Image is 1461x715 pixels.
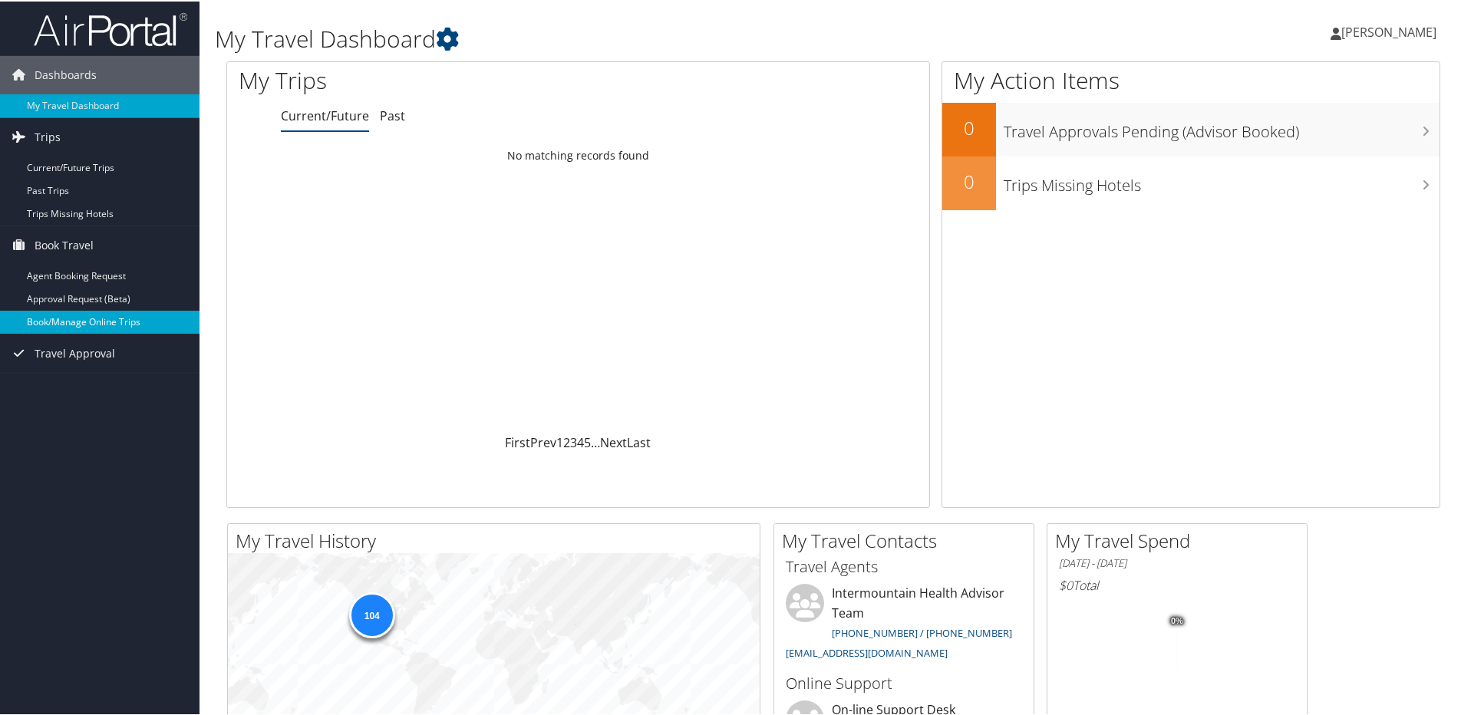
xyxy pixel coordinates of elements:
h1: My Trips [239,63,625,95]
h6: Total [1059,575,1295,592]
h3: Travel Approvals Pending (Advisor Booked) [1004,112,1440,141]
li: Intermountain Health Advisor Team [778,582,1030,664]
div: 104 [348,591,394,637]
h2: My Travel History [236,526,760,552]
a: Last [627,433,651,450]
a: Prev [530,433,556,450]
h2: My Travel Contacts [782,526,1034,552]
td: No matching records found [227,140,929,168]
a: 0Travel Approvals Pending (Advisor Booked) [942,101,1440,155]
h2: My Travel Spend [1055,526,1307,552]
h6: [DATE] - [DATE] [1059,555,1295,569]
span: Book Travel [35,225,94,263]
span: … [591,433,600,450]
a: 0Trips Missing Hotels [942,155,1440,209]
a: [EMAIL_ADDRESS][DOMAIN_NAME] [786,644,948,658]
h3: Trips Missing Hotels [1004,166,1440,195]
h2: 0 [942,167,996,193]
a: Current/Future [281,106,369,123]
a: 4 [577,433,584,450]
h1: My Travel Dashboard [215,21,1040,54]
tspan: 0% [1171,615,1183,624]
a: 3 [570,433,577,450]
h2: 0 [942,114,996,140]
span: Trips [35,117,61,155]
a: [PERSON_NAME] [1331,8,1452,54]
a: Past [380,106,405,123]
h1: My Action Items [942,63,1440,95]
span: Travel Approval [35,333,115,371]
a: 2 [563,433,570,450]
span: Dashboards [35,54,97,93]
img: airportal-logo.png [34,10,187,46]
span: [PERSON_NAME] [1341,22,1436,39]
a: 1 [556,433,563,450]
h3: Travel Agents [786,555,1022,576]
span: $0 [1059,575,1073,592]
a: 5 [584,433,591,450]
a: [PHONE_NUMBER] / [PHONE_NUMBER] [832,624,1012,638]
a: First [505,433,530,450]
h3: Online Support [786,671,1022,693]
a: Next [600,433,627,450]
